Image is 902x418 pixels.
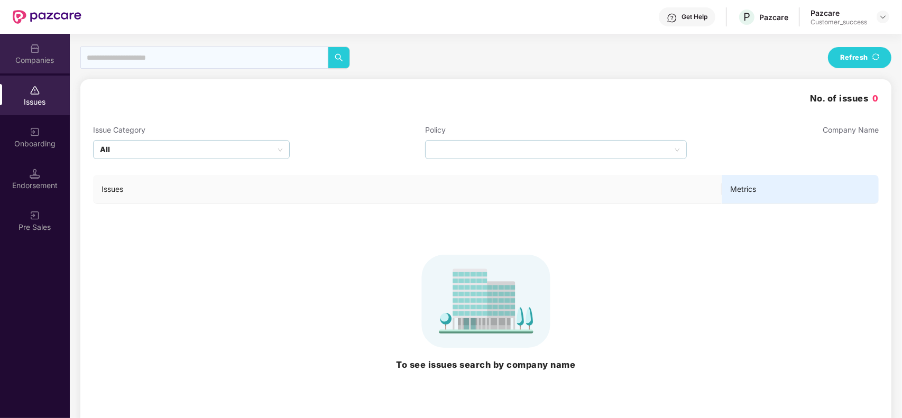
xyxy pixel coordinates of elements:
[823,124,879,136] div: Company Name
[13,10,81,24] img: New Pazcare Logo
[30,210,40,221] img: svg+xml;base64,PHN2ZyB3aWR0aD0iMjAiIGhlaWdodD0iMjAiIHZpZXdCb3g9IjAgMCAyMCAyMCIgZmlsbD0ibm9uZSIgeG...
[30,85,40,96] img: svg+xml;base64,PHN2ZyBpZD0iSXNzdWVzX2Rpc2FibGVkIiB4bWxucz0iaHR0cDovL3d3dy53My5vcmcvMjAwMC9zdmciIH...
[811,18,867,26] div: Customer_success
[425,124,687,136] div: Policy
[810,92,879,106] h3: No. of issues
[102,358,870,372] h3: To see issues search by company name
[93,124,290,136] div: Issue Category
[828,47,891,68] button: Refreshsync
[328,47,350,69] button: search
[93,175,722,204] th: Issues
[873,93,879,104] span: 0
[30,43,40,54] img: svg+xml;base64,PHN2ZyBpZD0iQ29tcGFuaWVzIiB4bWxucz0iaHR0cDovL3d3dy53My5vcmcvMjAwMC9zdmciIHdpZHRoPS...
[840,52,868,63] span: Refresh
[30,127,40,137] img: svg+xml;base64,PHN2ZyB3aWR0aD0iMjAiIGhlaWdodD0iMjAiIHZpZXdCb3g9IjAgMCAyMCAyMCIgZmlsbD0ibm9uZSIgeG...
[102,255,870,348] img: svg+xml;base64,PHN2ZyB4bWxucz0iaHR0cDovL3d3dy53My5vcmcvMjAwMC9zdmciIHhtbG5zOnhsaW5rPSJodHRwOi8vd3...
[30,169,40,179] img: svg+xml;base64,PHN2ZyB3aWR0aD0iMTQuNSIgaGVpZ2h0PSIxNC41IiB2aWV3Qm94PSIwIDAgMTYgMTYiIGZpbGw9Im5vbm...
[682,13,707,21] div: Get Help
[100,144,110,155] b: All
[879,13,887,21] img: svg+xml;base64,PHN2ZyBpZD0iRHJvcGRvd24tMzJ4MzIiIHhtbG5zPSJodHRwOi8vd3d3LnczLm9yZy8yMDAwL3N2ZyIgd2...
[667,13,677,23] img: svg+xml;base64,PHN2ZyBpZD0iSGVscC0zMngzMiIgeG1sbnM9Imh0dHA6Ly93d3cudzMub3JnLzIwMDAvc3ZnIiB3aWR0aD...
[730,183,870,195] span: Metrics
[278,147,283,153] span: down
[743,11,750,23] span: P
[872,53,879,61] span: sync
[759,12,788,22] div: Pazcare
[328,53,349,62] span: search
[675,147,680,153] span: down
[811,8,867,18] div: Pazcare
